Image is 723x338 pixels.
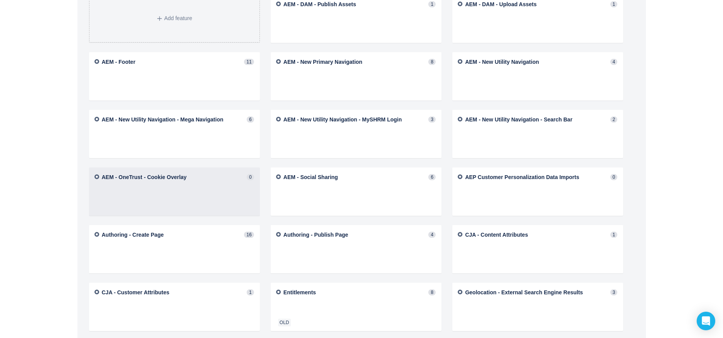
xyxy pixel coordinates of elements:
[247,116,254,123] span: 6
[697,312,715,330] div: Open Intercom Messenger
[610,289,618,295] span: 3
[610,116,618,123] span: 2
[428,116,436,123] span: 3
[102,289,170,295] a: CJA - Customer Attributes
[465,289,583,295] a: Geolocation - External Search Engine Results
[610,232,618,238] span: 1
[610,59,618,65] span: 4
[465,232,528,238] a: CJA - Content Attributes
[283,1,356,7] a: AEM - DAM - Publish Assets
[428,59,436,65] span: 8
[280,319,289,326] span: OLD
[283,116,402,123] a: AEM - New Utility Navigation - MySHRM Login
[102,174,187,180] a: AEM - OneTrust - Cookie Overlay
[275,1,281,7] img: AgwABIgr006M16MAAAAASUVORK5CYII=
[275,232,281,237] img: AgwABIgr006M16MAAAAASUVORK5CYII=
[465,59,539,65] a: AEM - New Utility Navigation
[283,174,338,180] a: AEM - Social Sharing
[93,59,100,64] img: AgwABIgr006M16MAAAAASUVORK5CYII=
[456,59,463,64] img: AgwABIgr006M16MAAAAASUVORK5CYII=
[93,174,100,179] img: AgwABIgr006M16MAAAAASUVORK5CYII=
[610,1,618,7] span: 1
[93,232,100,237] img: AgwABIgr006M16MAAAAASUVORK5CYII=
[102,59,136,65] a: AEM - Footer
[102,116,223,123] a: AEM - New Utility Navigation - Mega Navigation
[456,116,463,122] img: AgwABIgr006M16MAAAAASUVORK5CYII=
[156,15,163,22] span: Add icon
[275,289,281,295] img: AgwABIgr006M16MAAAAASUVORK5CYII=
[164,15,192,21] span: Add feature
[247,289,254,295] span: 1
[456,232,463,237] img: AgwABIgr006M16MAAAAASUVORK5CYII=
[275,116,281,122] img: AgwABIgr006M16MAAAAASUVORK5CYII=
[456,289,463,295] img: AgwABIgr006M16MAAAAASUVORK5CYII=
[610,174,618,180] span: 0
[428,289,436,295] span: 8
[465,174,579,180] a: AEP Customer Personalization Data Imports
[456,1,463,7] img: AgwABIgr006M16MAAAAASUVORK5CYII=
[93,116,100,122] img: AgwABIgr006M16MAAAAASUVORK5CYII=
[465,116,572,123] a: AEM - New Utility Navigation - Search Bar
[283,59,362,65] a: AEM - New Primary Navigation
[102,232,164,238] a: Authoring - Create Page
[283,289,316,295] a: Entitlements
[428,174,436,180] span: 6
[247,174,254,180] span: 0
[456,174,463,179] img: AgwABIgr006M16MAAAAASUVORK5CYII=
[275,174,281,179] img: AgwABIgr006M16MAAAAASUVORK5CYII=
[275,59,281,64] img: AgwABIgr006M16MAAAAASUVORK5CYII=
[428,1,436,7] span: 1
[465,1,537,7] a: AEM - DAM - Upload Assets
[93,289,100,295] img: AgwABIgr006M16MAAAAASUVORK5CYII=
[244,232,254,238] span: 16
[428,232,436,238] span: 4
[244,59,254,65] span: 11
[283,232,348,238] a: Authoring - Publish Page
